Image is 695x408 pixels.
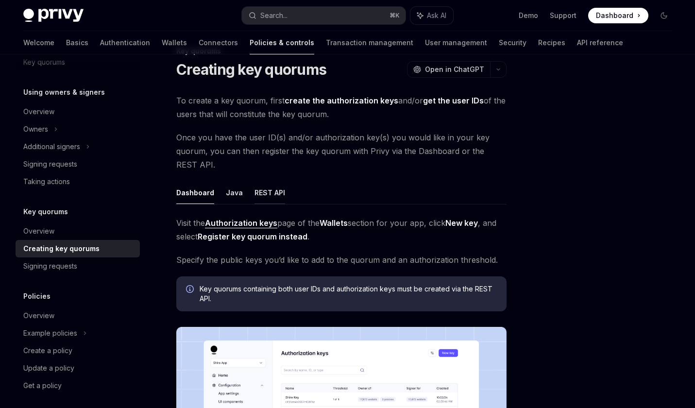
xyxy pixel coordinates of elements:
a: create the authorization keys [285,96,398,106]
a: Get a policy [16,377,140,394]
strong: Register key quorum instead [198,232,307,241]
h5: Key quorums [23,206,68,218]
a: Basics [66,31,88,54]
div: Signing requests [23,158,77,170]
a: Wallets [162,31,187,54]
div: Signing requests [23,260,77,272]
div: Example policies [23,327,77,339]
div: Creating key quorums [23,243,100,255]
a: Update a policy [16,359,140,377]
a: Overview [16,222,140,240]
span: Dashboard [596,11,633,20]
svg: Info [186,285,196,295]
div: Taking actions [23,176,70,187]
a: Security [499,31,526,54]
button: Ask AI [410,7,453,24]
button: Java [226,181,243,204]
span: To create a key quorum, first and/or of the users that will constitute the key quorum. [176,94,507,121]
a: Authorization keys [205,218,277,228]
span: Ask AI [427,11,446,20]
h5: Policies [23,290,51,302]
div: Overview [23,106,54,118]
a: Connectors [199,31,238,54]
a: Support [550,11,576,20]
a: Policies & controls [250,31,314,54]
span: Specify the public keys you’d like to add to the quorum and an authorization threshold. [176,253,507,267]
button: Dashboard [176,181,214,204]
h1: Creating key quorums [176,61,326,78]
span: Key quorums containing both user IDs and authorization keys must be created via the REST API. [200,284,497,304]
a: Signing requests [16,257,140,275]
div: Overview [23,225,54,237]
div: Overview [23,310,54,322]
a: Overview [16,103,140,120]
span: ⌘ K [390,12,400,19]
button: REST API [254,181,285,204]
img: dark logo [23,9,84,22]
div: Search... [260,10,288,21]
a: User management [425,31,487,54]
a: Transaction management [326,31,413,54]
div: Create a policy [23,345,72,357]
button: Toggle dark mode [656,8,672,23]
strong: New key [445,218,478,228]
a: Authentication [100,31,150,54]
button: Open in ChatGPT [407,61,490,78]
span: Open in ChatGPT [425,65,484,74]
div: Owners [23,123,48,135]
a: API reference [577,31,623,54]
a: Recipes [538,31,565,54]
div: Update a policy [23,362,74,374]
div: Additional signers [23,141,80,153]
a: Creating key quorums [16,240,140,257]
a: get the user IDs [423,96,484,106]
a: Dashboard [588,8,648,23]
div: Get a policy [23,380,62,391]
a: Welcome [23,31,54,54]
a: Taking actions [16,173,140,190]
span: Visit the page of the section for your app, click , and select . [176,216,507,243]
button: Search...⌘K [242,7,405,24]
h5: Using owners & signers [23,86,105,98]
a: Overview [16,307,140,324]
a: Signing requests [16,155,140,173]
a: Create a policy [16,342,140,359]
a: Demo [519,11,538,20]
strong: Wallets [320,218,348,228]
span: Once you have the user ID(s) and/or authorization key(s) you would like in your key quorum, you c... [176,131,507,171]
